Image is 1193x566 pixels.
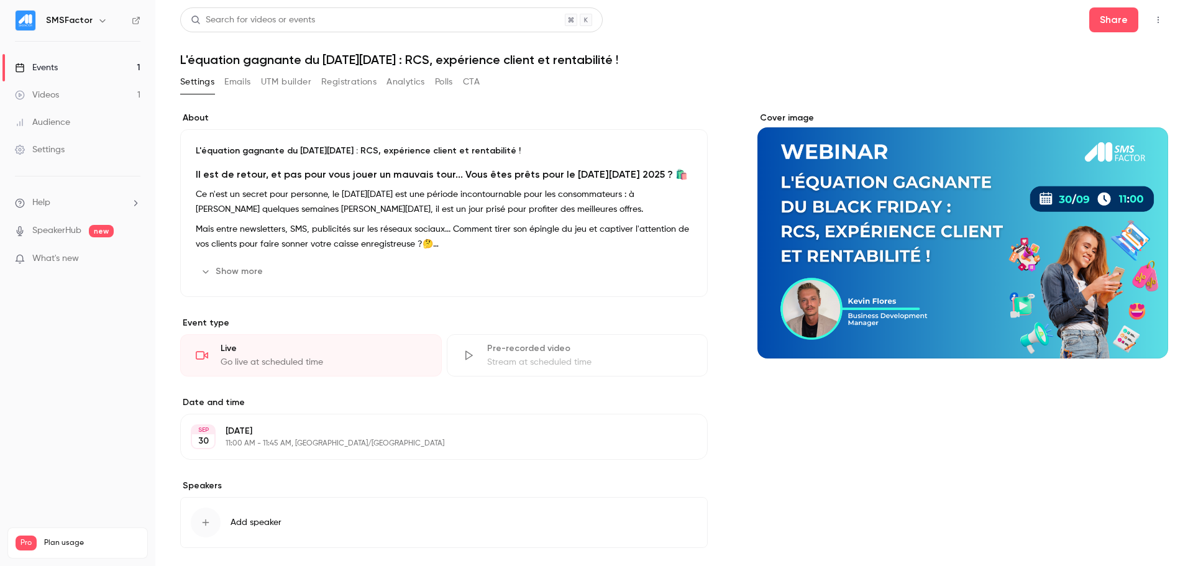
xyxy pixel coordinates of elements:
[196,262,270,281] button: Show more
[386,72,425,92] button: Analytics
[15,196,140,209] li: help-dropdown-opener
[196,187,692,217] p: Ce n'est un secret pour personne, le [DATE][DATE] est une période incontournable pour les consomm...
[757,112,1168,124] label: Cover image
[221,342,426,355] div: Live
[487,342,693,355] div: Pre-recorded video
[198,435,209,447] p: 30
[44,538,140,548] span: Plan usage
[180,480,708,492] label: Speakers
[231,516,281,529] span: Add speaker
[487,356,693,368] div: Stream at scheduled time
[435,72,453,92] button: Polls
[423,240,439,249] strong: 🤔
[226,439,642,449] p: 11:00 AM - 11:45 AM, [GEOGRAPHIC_DATA]/[GEOGRAPHIC_DATA]
[261,72,311,92] button: UTM builder
[15,144,65,156] div: Settings
[196,167,692,182] h2: Il est de retour, et pas pour vous jouer un mauvais tour... Vous êtes prêts pour le [DATE][DATE] ...
[180,317,708,329] p: Event type
[224,72,250,92] button: Emails
[180,72,214,92] button: Settings
[46,14,93,27] h6: SMSFactor
[16,11,35,30] img: SMSFactor
[32,196,50,209] span: Help
[180,396,708,409] label: Date and time
[321,72,377,92] button: Registrations
[180,497,708,548] button: Add speaker
[15,116,70,129] div: Audience
[15,89,59,101] div: Videos
[757,112,1168,358] section: Cover image
[180,52,1168,67] h1: L'équation gagnante du [DATE][DATE] : RCS, expérience client et rentabilité !
[180,334,442,377] div: LiveGo live at scheduled time
[226,425,642,437] p: [DATE]
[447,334,708,377] div: Pre-recorded videoStream at scheduled time
[196,145,692,157] p: L'équation gagnante du [DATE][DATE] : RCS, expérience client et rentabilité !
[15,62,58,74] div: Events
[180,112,708,124] label: About
[1089,7,1138,32] button: Share
[192,426,214,434] div: SEP
[89,225,114,237] span: new
[196,222,692,252] p: Mais entre newsletters, SMS, publicités sur les réseaux sociaux... Comment tirer son épingle du j...
[191,14,315,27] div: Search for videos or events
[16,536,37,550] span: Pro
[463,72,480,92] button: CTA
[221,356,426,368] div: Go live at scheduled time
[32,252,79,265] span: What's new
[32,224,81,237] a: SpeakerHub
